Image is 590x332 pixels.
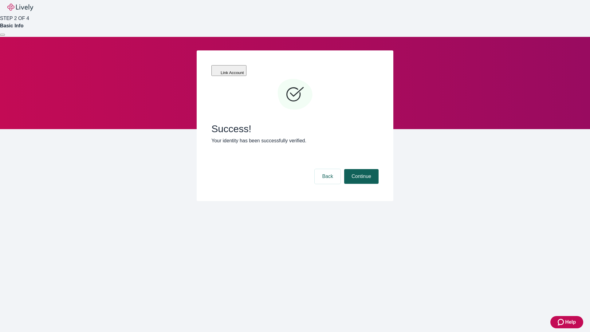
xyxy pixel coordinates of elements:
p: Your identity has been successfully verified. [211,137,379,144]
svg: Zendesk support icon [558,318,565,326]
svg: Checkmark icon [277,76,313,113]
span: Help [565,318,576,326]
button: Back [315,169,340,184]
img: Lively [7,4,33,11]
button: Link Account [211,65,246,76]
button: Continue [344,169,379,184]
span: Success! [211,123,379,135]
button: Zendesk support iconHelp [550,316,583,328]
